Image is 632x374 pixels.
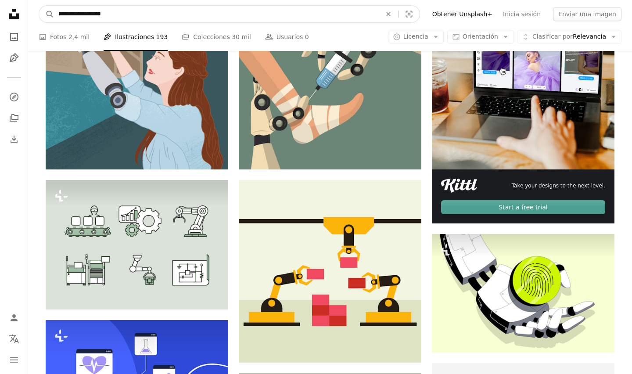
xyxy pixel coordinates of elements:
[239,180,421,363] img: Brazos robóticos ensamblando bloques rosas sobre un fondo claro
[432,234,614,352] img: Una imagen de una mano con una huella dactilar
[39,6,54,22] button: Buscar en Unsplash
[532,33,573,40] span: Clasificar por
[46,241,228,248] a: Un conjunto de diferentes tipos de maquinaria
[46,74,228,82] a: Una mujer con una camisa azul sostiene un objeto rosa
[239,74,421,82] a: Un par de manos sosteniendo un dispositivo médico
[68,32,90,42] span: 2,4 mil
[447,30,513,44] button: Orientación
[379,6,398,22] button: Borrar
[532,32,606,41] span: Relevancia
[388,30,444,44] button: Licencia
[5,309,23,327] a: Iniciar sesión / Registrarse
[39,23,90,51] a: Fotos 2,4 mil
[441,179,477,193] img: file-1711049718225-ad48364186d3image
[441,200,605,214] div: Start a free trial
[5,28,23,46] a: Fotos
[517,30,621,44] button: Clasificar porRelevancia
[512,182,605,190] span: Take your designs to the next level.
[5,330,23,348] button: Idioma
[5,351,23,369] button: Menú
[239,267,421,275] a: Brazos robóticos ensamblando bloques rosas sobre un fondo claro
[553,7,621,21] button: Enviar una imagen
[5,49,23,67] a: Ilustraciones
[5,109,23,127] a: Colecciones
[46,180,228,309] img: Un conjunto de diferentes tipos de maquinaria
[427,7,498,21] a: Obtener Unsplash+
[39,5,420,23] form: Encuentra imágenes en todo el sitio
[403,33,428,40] span: Licencia
[232,32,251,42] span: 30 mil
[498,7,546,21] a: Inicia sesión
[5,5,23,25] a: Inicio — Unsplash
[432,289,614,297] a: Una imagen de una mano con una huella dactilar
[182,23,251,51] a: Colecciones 30 mil
[305,32,309,42] span: 0
[5,130,23,148] a: Historial de descargas
[463,33,498,40] span: Orientación
[5,88,23,106] a: Explorar
[399,6,420,22] button: Búsqueda visual
[265,23,309,51] a: Usuarios 0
